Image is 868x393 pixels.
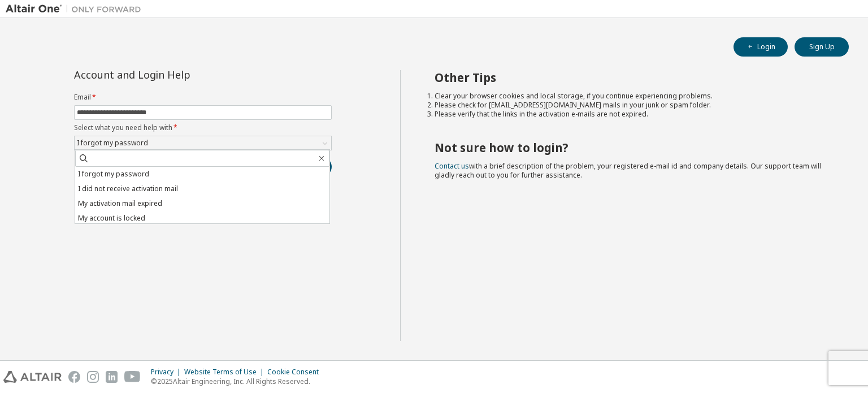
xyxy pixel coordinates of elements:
div: Account and Login Help [74,70,280,79]
p: © 2025 Altair Engineering, Inc. All Rights Reserved. [151,377,325,386]
img: facebook.svg [68,371,80,383]
div: I forgot my password [75,137,150,149]
li: Clear your browser cookies and local storage, if you continue experiencing problems. [435,92,829,101]
label: Email [74,93,332,102]
div: Cookie Consent [267,368,325,377]
li: Please verify that the links in the activation e-mails are not expired. [435,110,829,119]
img: instagram.svg [87,371,99,383]
h2: Other Tips [435,70,829,85]
label: Select what you need help with [74,123,332,132]
img: youtube.svg [124,371,141,383]
span: with a brief description of the problem, your registered e-mail id and company details. Our suppo... [435,161,821,180]
img: altair_logo.svg [3,371,62,383]
div: Website Terms of Use [184,368,267,377]
button: Sign Up [795,37,849,57]
img: linkedin.svg [106,371,118,383]
div: Privacy [151,368,184,377]
li: Please check for [EMAIL_ADDRESS][DOMAIN_NAME] mails in your junk or spam folder. [435,101,829,110]
h2: Not sure how to login? [435,140,829,155]
div: I forgot my password [75,136,331,150]
a: Contact us [435,161,469,171]
li: I forgot my password [75,167,329,182]
button: Login [734,37,788,57]
img: Altair One [6,3,147,15]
